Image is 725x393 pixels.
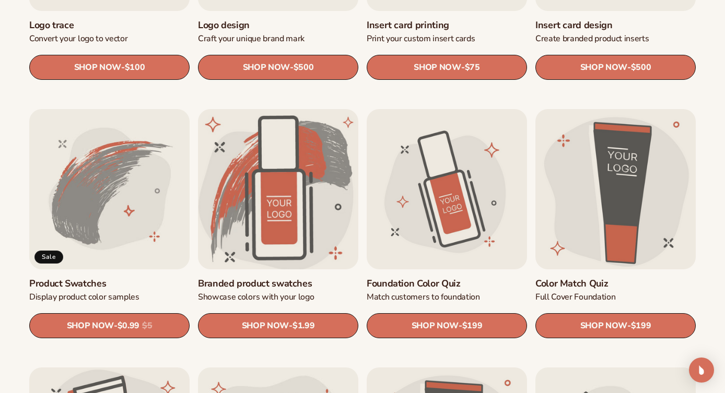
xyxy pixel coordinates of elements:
[29,313,190,338] a: SHOP NOW- $0.99 $5
[535,55,696,80] a: SHOP NOW- $500
[580,320,627,330] span: SHOP NOW
[367,19,527,31] a: Insert card printing
[294,63,314,73] span: $500
[242,320,289,330] span: SHOP NOW
[125,63,145,73] span: $100
[142,321,152,331] s: $5
[198,55,358,80] a: SHOP NOW- $500
[198,313,358,338] a: SHOP NOW- $1.99
[118,321,139,331] span: $0.99
[414,62,461,72] span: SHOP NOW
[67,320,114,330] span: SHOP NOW
[631,321,651,331] span: $199
[29,278,190,290] a: Product Swatches
[243,62,290,72] span: SHOP NOW
[631,63,651,73] span: $500
[198,19,358,31] a: Logo design
[293,321,314,331] span: $1.99
[198,278,358,290] a: Branded product swatches
[367,278,527,290] a: Foundation Color Quiz
[535,278,696,290] a: Color Match Quiz
[465,63,480,73] span: $75
[412,320,459,330] span: SHOP NOW
[74,62,121,72] span: SHOP NOW
[535,313,696,338] a: SHOP NOW- $199
[462,321,483,331] span: $199
[29,19,190,31] a: Logo trace
[29,55,190,80] a: SHOP NOW- $100
[367,55,527,80] a: SHOP NOW- $75
[367,313,527,338] a: SHOP NOW- $199
[689,358,714,383] div: Open Intercom Messenger
[580,62,627,72] span: SHOP NOW
[535,19,696,31] a: Insert card design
